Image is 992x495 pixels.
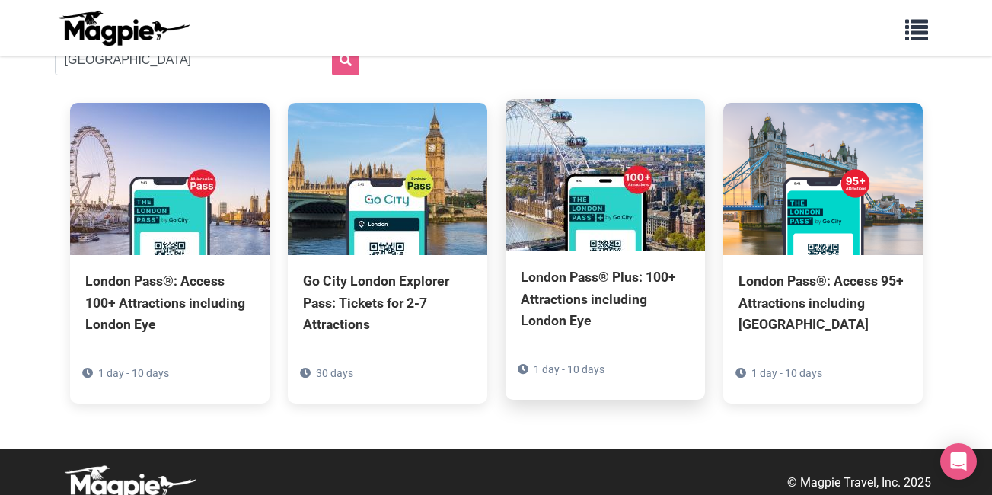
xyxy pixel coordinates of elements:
[521,267,690,331] div: London Pass® Plus: 100+ Attractions including London Eye
[288,103,487,255] img: Go City London Explorer Pass: Tickets for 2-7 Attractions
[534,363,604,375] span: 1 day - 10 days
[506,99,705,399] a: London Pass® Plus: 100+ Attractions including London Eye 1 day - 10 days
[940,443,977,480] div: Open Intercom Messenger
[288,103,487,403] a: Go City London Explorer Pass: Tickets for 2-7 Attractions 30 days
[55,10,192,46] img: logo-ab69f6fb50320c5b225c76a69d11143b.png
[85,270,254,334] div: London Pass®: Access 100+ Attractions including London Eye
[723,103,923,403] a: London Pass®: Access 95+ Attractions including [GEOGRAPHIC_DATA] 1 day - 10 days
[738,270,907,334] div: London Pass®: Access 95+ Attractions including [GEOGRAPHIC_DATA]
[70,103,270,255] img: London Pass®: Access 100+ Attractions including London Eye
[303,270,472,334] div: Go City London Explorer Pass: Tickets for 2-7 Attractions
[98,367,169,379] span: 1 day - 10 days
[316,367,353,379] span: 30 days
[787,473,931,493] p: © Magpie Travel, Inc. 2025
[723,103,923,255] img: London Pass®: Access 95+ Attractions including Tower Bridge
[506,99,705,251] img: London Pass® Plus: 100+ Attractions including London Eye
[55,45,359,75] input: Search products...
[751,367,822,379] span: 1 day - 10 days
[70,103,270,403] a: London Pass®: Access 100+ Attractions including London Eye 1 day - 10 days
